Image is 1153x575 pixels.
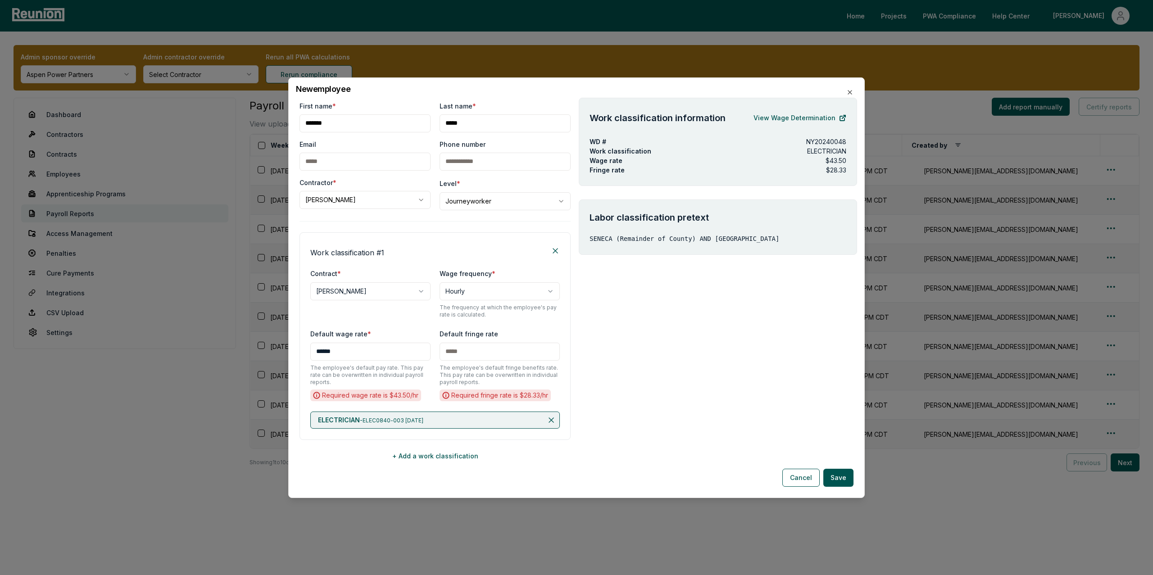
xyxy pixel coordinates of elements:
p: Fringe rate [590,165,625,174]
p: SENECA (Remainder of County) AND [GEOGRAPHIC_DATA] [590,234,846,243]
p: The frequency at which the employee's pay rate is calculated. [440,303,560,318]
button: Save [823,469,853,487]
label: Email [300,139,316,149]
p: Wage rate [590,155,622,165]
p: $28.33 [826,165,846,174]
label: First name [300,101,336,110]
h4: Work classification information [590,111,726,124]
label: Phone number [440,139,486,149]
h2: New employee [296,85,857,93]
div: Required wage rate is $ 43.50 /hr [310,389,421,401]
p: The employee's default pay rate. This pay rate can be overwritten in individual payroll reports. [310,364,431,385]
h4: Work classification # 1 [310,247,384,258]
label: Default wage rate [310,330,371,337]
p: $43.50 [826,155,846,165]
span: ELECTRICIAN [318,416,360,424]
p: Work classification [590,146,793,155]
p: - [318,416,423,425]
div: Required fringe rate is $ 28.33 /hr [440,389,551,401]
button: + Add a work classification [300,447,571,465]
label: Level [440,179,460,187]
label: Contractor [300,177,336,187]
p: NY20240048 [806,136,846,146]
label: Last name [440,101,476,110]
p: WD # [590,136,606,146]
span: ELEC0840-003 [DATE] [363,417,423,424]
p: ELECTRICIAN [807,146,846,155]
a: View Wage Determination [754,109,846,127]
label: Wage frequency [440,269,495,277]
p: The employee's default fringe benefits rate. This pay rate can be overwritten in individual payro... [440,364,560,385]
label: Contract [310,269,341,277]
label: Default fringe rate [440,330,498,337]
h4: Labor classification pretext [590,210,846,224]
button: Cancel [782,469,820,487]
